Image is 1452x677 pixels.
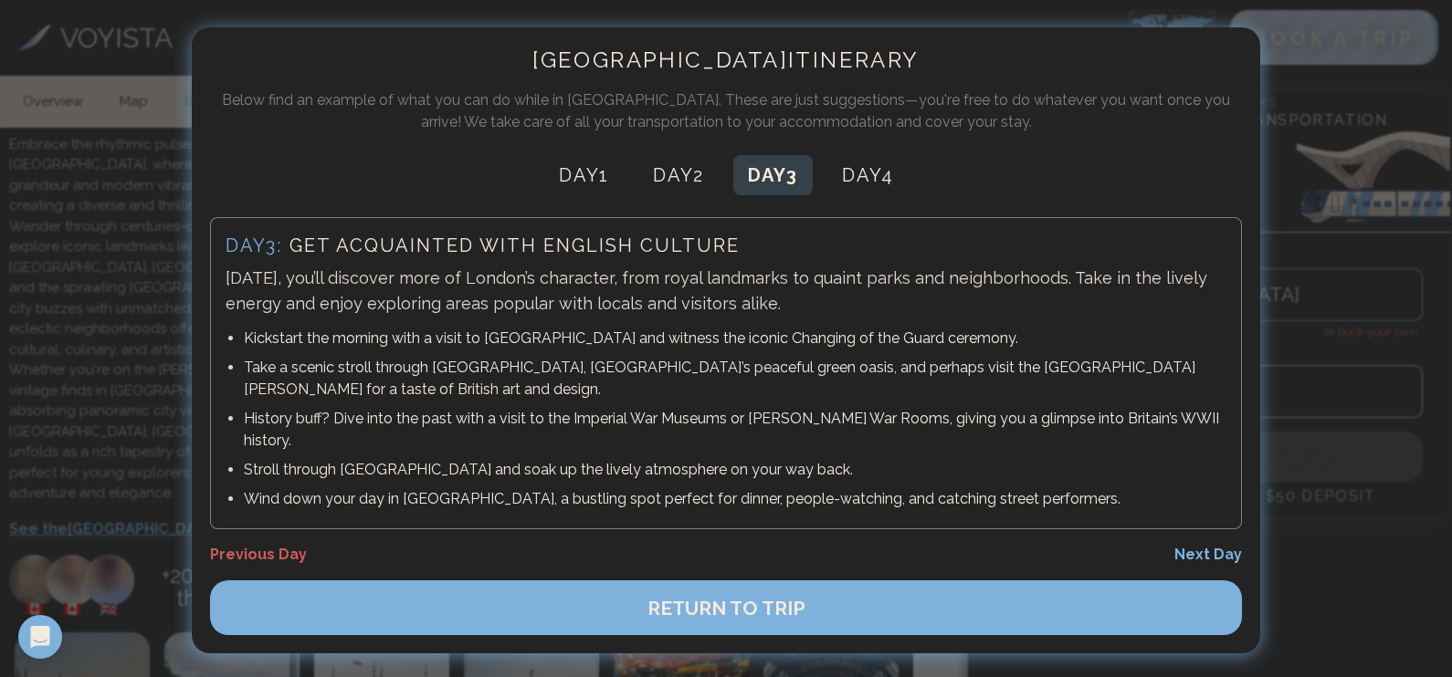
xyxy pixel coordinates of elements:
[244,459,1226,481] p: Stroll through [GEOGRAPHIC_DATA] and soak up the lively atmosphere on your way back.
[544,155,624,195] button: Day1
[210,89,1242,133] p: Below find an example of what you can do while in [GEOGRAPHIC_DATA] . These are just suggestions—...
[638,155,719,195] button: Day2
[647,597,805,620] span: RETURN TO TRIP
[226,266,1226,317] p: [DATE], you’ll discover more of London’s character, from royal landmarks to quaint parks and neig...
[210,580,1242,635] button: RETURN TO TRIP
[210,544,307,566] button: Previous Day
[244,357,1226,401] p: Take a scenic stroll through [GEOGRAPHIC_DATA], [GEOGRAPHIC_DATA]’s peaceful green oasis, and per...
[210,46,1242,75] h2: [GEOGRAPHIC_DATA] Itinerary
[733,155,813,195] button: Day3
[18,615,62,659] div: Open Intercom Messenger
[827,155,909,195] button: Day4
[1174,546,1242,563] span: Next Day
[244,328,1226,349] p: Kickstart the morning with a visit to [GEOGRAPHIC_DATA] and witness the iconic Changing of the Gu...
[1174,544,1242,566] button: Next Day
[244,408,1226,452] p: History buff? Dive into the past with a visit to the Imperial War Museums or [PERSON_NAME] War Ro...
[226,234,282,256] span: Day 3 :
[210,546,307,563] span: Previous Day
[226,233,1226,258] h3: Get acquainted with English culture
[244,488,1226,510] p: Wind down your day in [GEOGRAPHIC_DATA], a bustling spot perfect for dinner, people-watching, and...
